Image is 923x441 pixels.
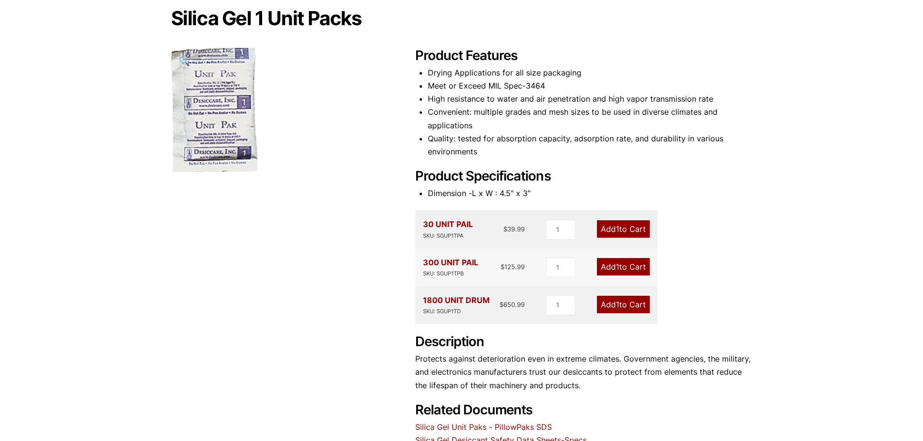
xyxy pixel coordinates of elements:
a: Silica Gel Unit Paks - PillowPaks SDS [415,422,552,432]
div: SKU: SGUP1TPA [423,231,473,241]
div: SKU: SGUP1TPB [423,269,478,278]
div: 1800 UNIT DRUM [423,294,490,316]
li: Convenient: multiple grades and mesh sizes to be used in diverse climates and applications [428,106,752,132]
span: $ [501,263,504,271]
li: Dimension -L x W : 4.5" x 3" [428,187,752,200]
span: 1 [616,224,619,234]
h2: Product Features [415,48,752,64]
span: 1 [616,262,619,272]
div: 300 UNIT PAIL [423,256,478,278]
li: Drying Applications for all size packaging [428,66,752,79]
p: Protects against deterioration even in extreme climates. Government agencies, the military, and e... [415,352,752,392]
li: Meet or Exceed MIL Spec-3464 [428,79,752,92]
bdi: 39.99 [503,225,525,233]
span: 🔍 [179,56,190,66]
a: View full-screen image gallery [171,48,198,75]
bdi: 650.99 [500,301,525,308]
span: 1 [616,300,619,309]
h2: Product Specifications [415,168,752,184]
span: $ [500,301,503,308]
a: Add1to Cart [597,258,650,275]
img: Silica Gel 1 Unit Packs [171,48,257,172]
bdi: 125.99 [501,263,525,271]
div: 30 UNIT PAIL [423,218,473,240]
a: Add1to Cart [597,220,650,238]
span: $ [503,225,507,233]
h1: Silica Gel 1 Unit Packs [171,8,752,29]
li: Quality: tested for absorption capacity, adsorption rate, and durability in various environments [428,132,752,158]
li: High resistance to water and air penetration and high vapor transmission rate [428,92,752,106]
a: Add1to Cart [597,296,650,313]
h2: Description [415,334,752,350]
div: SKU: SGUP1TD [423,307,490,316]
